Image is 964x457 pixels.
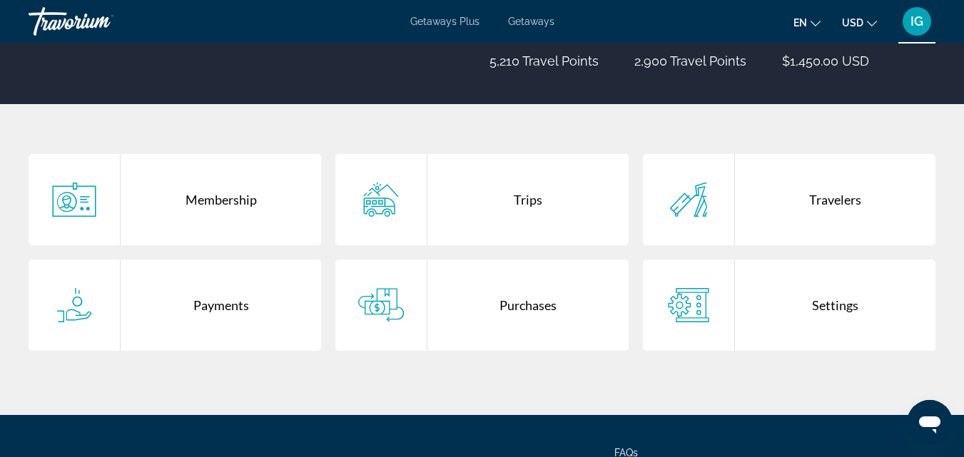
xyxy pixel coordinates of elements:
div: Settings [735,260,935,351]
a: Travelers [643,154,935,245]
button: Change currency [842,12,877,33]
button: Change language [793,12,821,33]
a: Purchases [335,260,628,351]
a: Payments [29,260,321,351]
button: User Menu [898,6,935,36]
a: Travorium [29,3,171,40]
p: $1,450.00 USD [782,53,869,68]
div: Membership [121,154,321,245]
a: Getaways Plus [410,16,480,27]
iframe: Button to launch messaging window [907,400,953,446]
div: Travelers [735,154,935,245]
span: en [793,17,807,29]
a: Getaways [508,16,554,27]
a: Membership [29,154,321,245]
a: Trips [335,154,628,245]
p: 2,900 Travel Points [634,53,746,68]
p: 5,210 Travel Points [489,53,599,68]
div: Purchases [427,260,628,351]
span: USD [842,17,863,29]
a: Settings [643,260,935,351]
div: Payments [121,260,321,351]
span: IG [910,14,923,29]
div: Trips [427,154,628,245]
